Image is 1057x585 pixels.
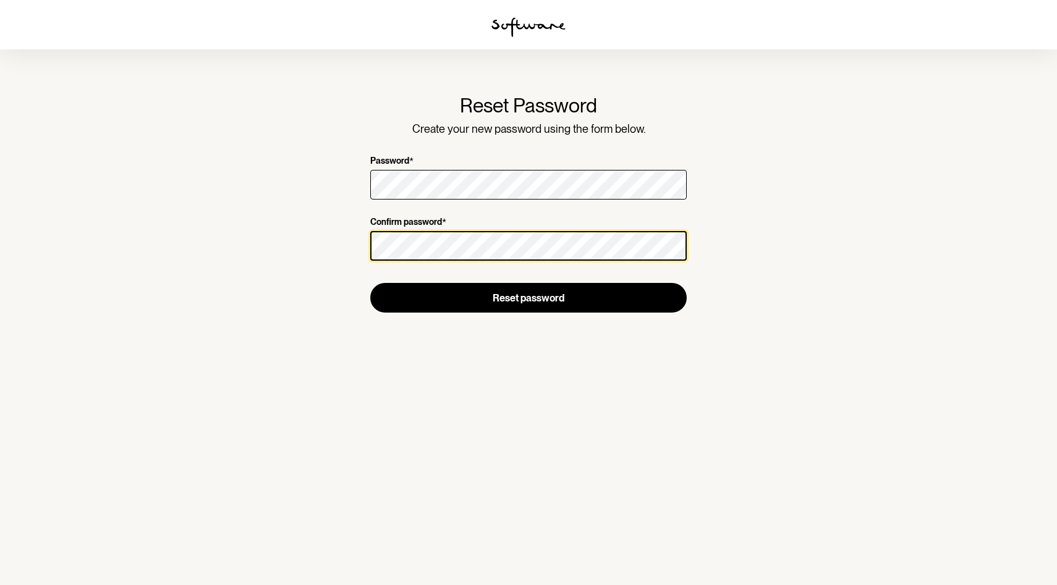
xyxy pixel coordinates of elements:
[370,283,687,313] button: Reset password
[370,122,687,136] p: Create your new password using the form below.
[370,156,409,167] p: Password
[370,94,687,117] h1: Reset Password
[491,17,566,37] img: software logo
[370,217,442,229] p: Confirm password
